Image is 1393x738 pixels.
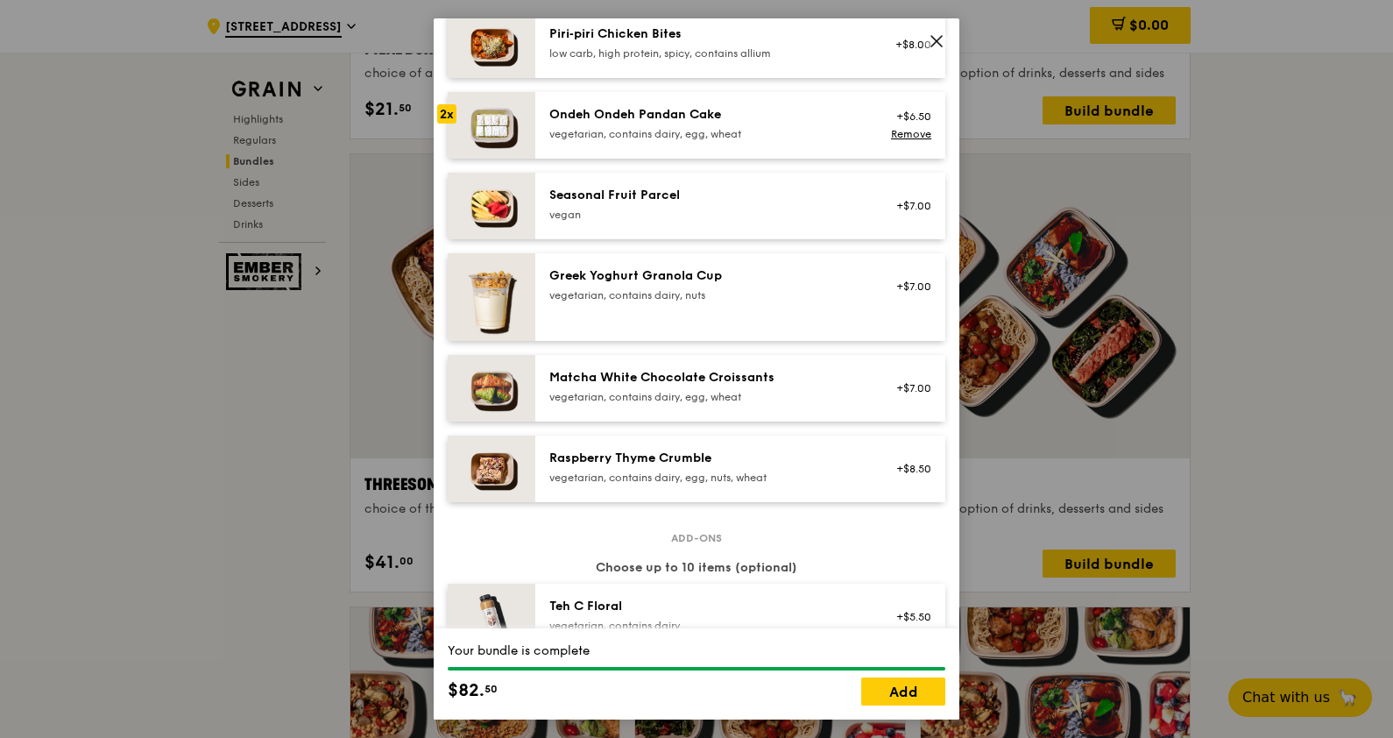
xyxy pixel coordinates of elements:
[549,450,864,467] div: Raspberry Thyme Crumble
[549,187,864,204] div: Seasonal Fruit Parcel
[549,106,864,124] div: Ondeh Ondeh Pandan Cake
[448,253,535,341] img: daily_normal_Greek_Yoghurt_Granola_Cup.jpeg
[885,381,931,395] div: +$7.00
[448,436,535,502] img: daily_normal_Raspberry_Thyme_Crumble__Horizontal_.jpg
[549,267,864,285] div: Greek Yoghurt Granola Cup
[549,208,864,222] div: vegan
[549,25,864,43] div: Piri‑piri Chicken Bites
[549,390,864,404] div: vegetarian, contains dairy, egg, wheat
[549,46,864,60] div: low carb, high protein, spicy, contains allium
[861,678,945,706] a: Add
[885,610,931,624] div: +$5.50
[664,531,729,545] span: Add-ons
[448,642,945,660] div: Your bundle is complete
[885,280,931,294] div: +$7.00
[448,355,535,422] img: daily_normal_Matcha_White_Chocolate_Croissants-HORZ.jpg
[549,619,864,633] div: vegetarian, contains dairy
[549,288,864,302] div: vegetarian, contains dairy, nuts
[448,173,535,239] img: daily_normal_Seasonal_Fruit_Parcel__Horizontal_.jpg
[885,38,931,52] div: +$8.00
[437,104,456,124] div: 2x
[885,199,931,213] div: +$7.00
[448,11,535,78] img: daily_normal_Piri-Piri-Chicken-Bites-HORZ.jpg
[549,127,864,141] div: vegetarian, contains dairy, egg, wheat
[448,678,484,704] span: $82.
[448,92,535,159] img: daily_normal_Ondeh_Ondeh_Pandan_Cake-HORZ.jpg
[885,110,931,124] div: +$6.50
[891,128,931,140] a: Remove
[549,598,864,615] div: Teh C Floral
[549,471,864,485] div: vegetarian, contains dairy, egg, nuts, wheat
[885,462,931,476] div: +$8.50
[448,559,945,577] div: Choose up to 10 items (optional)
[549,369,864,387] div: Matcha White Chocolate Croissants
[448,584,535,650] img: daily_normal_HORZ-teh-c-floral.jpg
[484,682,498,696] span: 50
